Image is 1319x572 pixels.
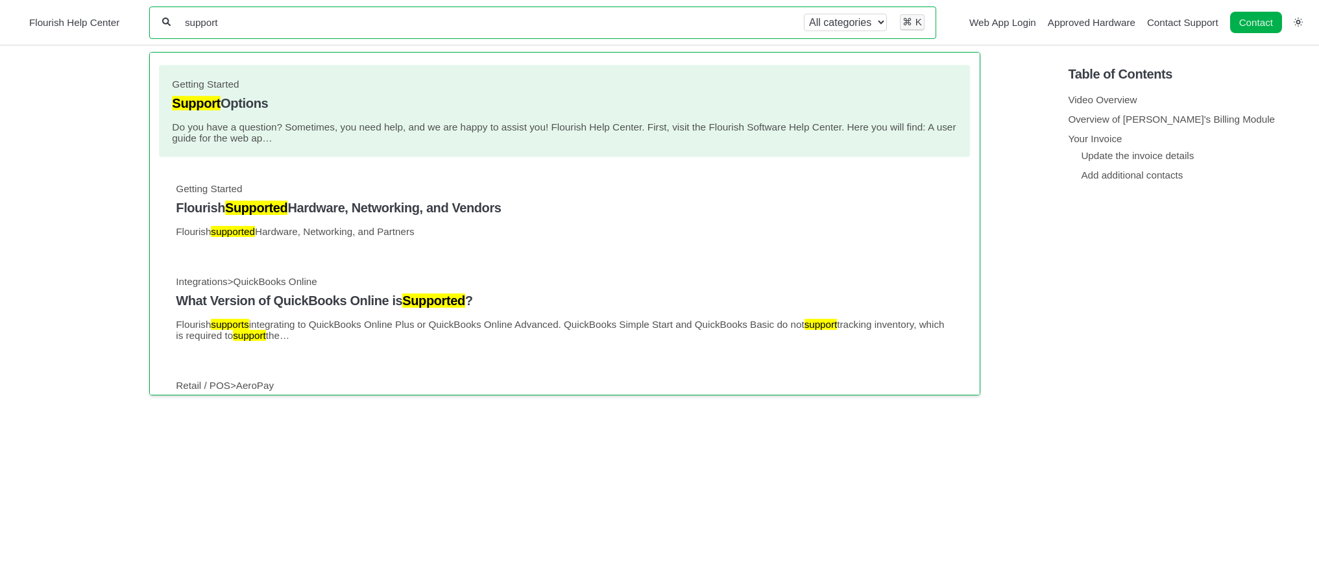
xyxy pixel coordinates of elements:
section: Search results [149,52,980,395]
a: Overview of [PERSON_NAME]'s Billing Module [1068,114,1275,125]
h4: What Version of QuickBooks Online is ? [176,293,953,308]
a: Video Overview [1068,94,1137,105]
h5: Table of Contents [1068,67,1309,82]
span: Getting Started [173,79,239,90]
a: Flourish Help Center [16,14,119,31]
kbd: K [915,16,922,27]
a: Web App Login navigation item [969,17,1036,28]
p: Flourish integrating to QuickBooks Online Plus or QuickBooks Online Advanced. QuickBooks Simple S... [176,318,953,340]
h4: Flourish Hardware, Networking, and Vendors [176,201,953,216]
mark: supported [212,225,256,236]
a: Contact [1230,12,1282,33]
a: Switch dark mode setting [1294,16,1303,27]
mark: support [233,329,266,340]
mark: support [805,318,838,329]
a: Integrations>QuickBooks Online What Version of QuickBooks Online isSupported? Flourishsupportsint... [176,276,953,340]
a: Getting Started SupportOptions Do you have a question? Sometimes, you need help, and we are happy... [173,79,957,143]
a: Retail / POS>AeroPay Aeropay Manual for Retail Point of Sale Flourishsupportsusing Aeropay as a p... [176,380,953,433]
mark: Supported [403,293,465,308]
a: Add additional contacts [1081,169,1183,180]
a: Getting Started FlourishSupportedHardware, Networking, and Vendors FlourishsupportedHardware, Net... [176,183,953,236]
span: > [228,276,234,287]
span: AeroPay [236,380,274,391]
mark: supports [212,318,249,329]
span: > [230,380,236,391]
mark: Supported [225,201,287,215]
input: Help Me With... [184,16,791,29]
mark: Support [173,96,221,110]
kbd: ⌘ [902,16,912,27]
span: QuickBooks Online [234,276,317,287]
p: Do you have a question? Sometimes, you need help, and we are happy to assist you! Flourish Help C... [173,121,957,143]
span: Integrations [176,276,228,287]
li: Contact desktop [1227,14,1285,32]
p: Flourish Hardware, Networking, and Partners [176,225,953,236]
a: Approved Hardware navigation item [1048,17,1135,28]
a: Your Invoice [1068,133,1122,144]
a: Update the invoice details [1081,150,1194,161]
span: Getting Started [176,183,243,194]
a: Contact Support navigation item [1147,17,1218,28]
h4: Options [173,96,957,111]
span: Retail / POS [176,380,231,391]
img: Flourish Help Center Logo [16,14,23,31]
span: Flourish Help Center [29,17,119,28]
